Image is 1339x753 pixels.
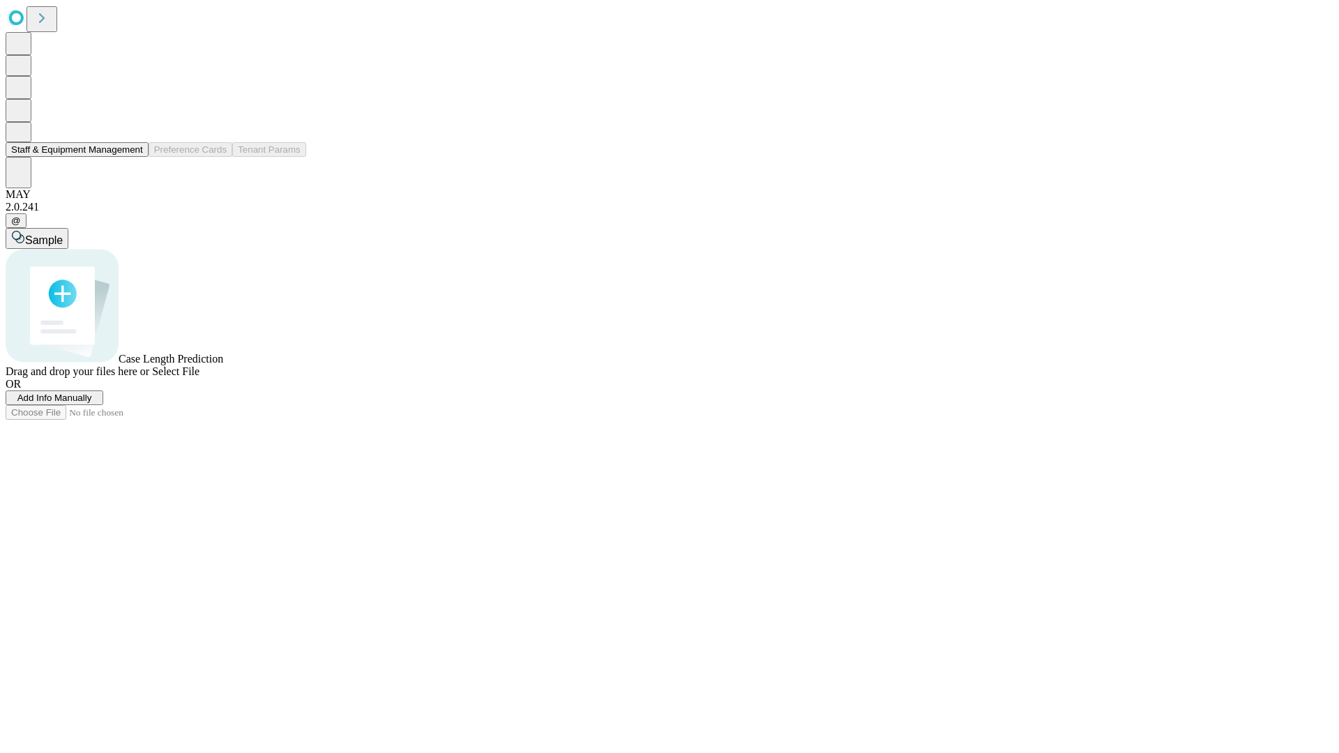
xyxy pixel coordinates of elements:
button: @ [6,213,27,228]
button: Add Info Manually [6,390,103,405]
button: Preference Cards [149,142,232,157]
span: Sample [25,234,63,246]
span: @ [11,215,21,226]
span: Add Info Manually [17,393,92,403]
span: Drag and drop your files here or [6,365,149,377]
button: Sample [6,228,68,249]
div: MAY [6,188,1333,201]
button: Tenant Params [232,142,306,157]
span: Select File [152,365,199,377]
span: Case Length Prediction [119,353,223,365]
span: OR [6,378,21,390]
div: 2.0.241 [6,201,1333,213]
button: Staff & Equipment Management [6,142,149,157]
